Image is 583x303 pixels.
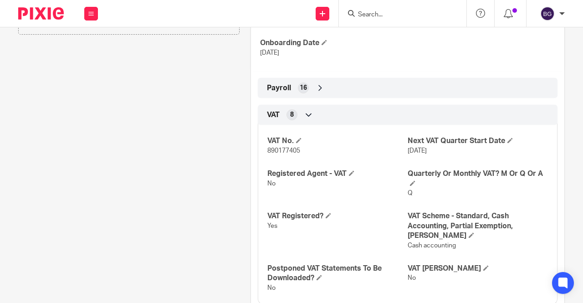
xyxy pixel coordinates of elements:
span: Payroll [267,83,291,93]
h4: VAT No. [267,136,408,146]
span: No [267,180,276,187]
img: svg%3E [540,6,555,21]
h4: Onboarding Date [260,38,408,48]
h4: Next VAT Quarter Start Date [408,136,548,146]
span: 16 [300,83,307,92]
input: Search [357,11,439,19]
span: Yes [267,223,277,229]
img: Pixie [18,7,64,20]
span: VAT [267,110,280,120]
span: Cash accounting [408,242,456,249]
h4: Quarterly Or Monthly VAT? M Or Q Or A [408,169,548,189]
span: 8 [290,110,294,119]
span: [DATE] [260,50,279,56]
h4: VAT [PERSON_NAME] [408,264,548,273]
h4: VAT Registered? [267,211,408,221]
span: No [267,285,276,291]
span: Q [408,190,413,196]
h4: Registered Agent - VAT [267,169,408,179]
span: [DATE] [408,148,427,154]
span: No [408,275,416,281]
h4: VAT Scheme - Standard, Cash Accounting, Partial Exemption, [PERSON_NAME] [408,211,548,241]
h4: Postponed VAT Statements To Be Downloaded? [267,264,408,283]
span: 890177405 [267,148,300,154]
